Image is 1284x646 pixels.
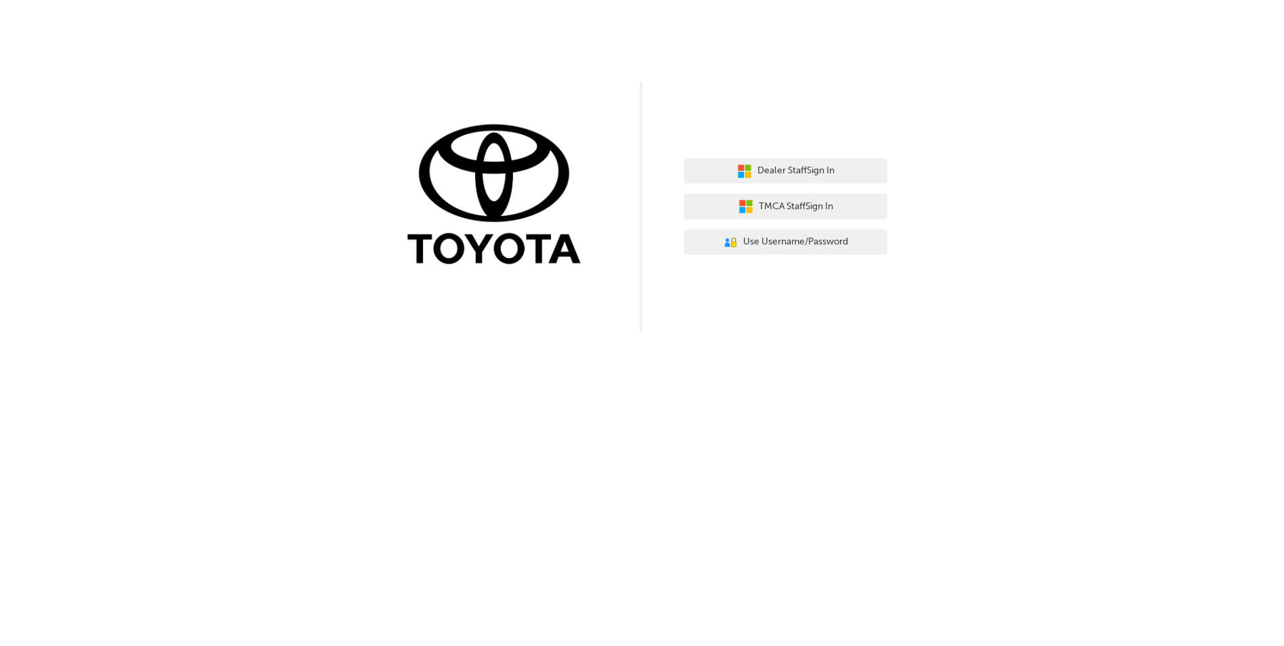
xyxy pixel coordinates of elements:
[684,230,887,255] button: Use Username/Password
[684,158,887,184] button: Dealer StaffSign In
[743,234,848,250] span: Use Username/Password
[397,121,600,271] img: Trak
[759,199,833,215] span: TMCA Staff Sign In
[684,194,887,219] button: TMCA StaffSign In
[757,163,835,179] span: Dealer Staff Sign In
